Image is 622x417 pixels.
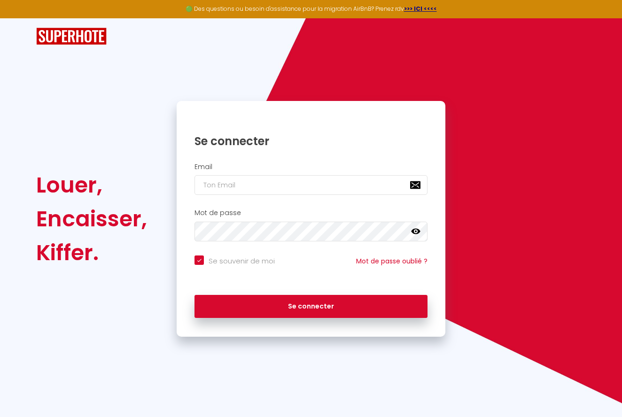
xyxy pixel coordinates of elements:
[36,28,107,45] img: SuperHote logo
[194,134,428,148] h1: Se connecter
[36,236,147,270] div: Kiffer.
[194,295,428,318] button: Se connecter
[404,5,437,13] a: >>> ICI <<<<
[194,163,428,171] h2: Email
[194,209,428,217] h2: Mot de passe
[356,256,428,266] a: Mot de passe oublié ?
[194,175,428,195] input: Ton Email
[36,168,147,202] div: Louer,
[36,202,147,236] div: Encaisser,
